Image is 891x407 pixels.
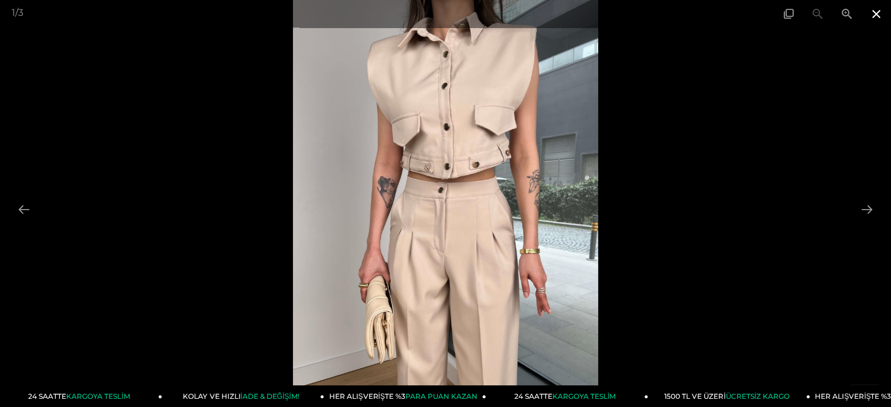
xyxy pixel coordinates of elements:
span: KARGOYA TESLİM [552,392,616,401]
a: KOLAY VE HIZLIİADE & DEĞİŞİM! [162,385,325,407]
span: 3 [18,7,23,18]
span: PARA PUAN KAZAN [405,392,477,401]
a: HER ALIŞVERİŞTE %3PARA PUAN KAZAN [325,385,487,407]
span: 1 [12,7,15,18]
a: 24 SAATTEKARGOYA TESLİM [486,385,648,407]
button: Toggle thumbnails [850,384,879,407]
span: KARGOYA TESLİM [66,392,129,401]
a: 1500 TL VE ÜZERİÜCRETSİZ KARGO [648,385,811,407]
a: 24 SAATTEKARGOYA TESLİM [1,385,163,407]
span: İADE & DEĞİŞİM! [240,392,299,401]
span: ÜCRETSİZ KARGO [726,392,790,401]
